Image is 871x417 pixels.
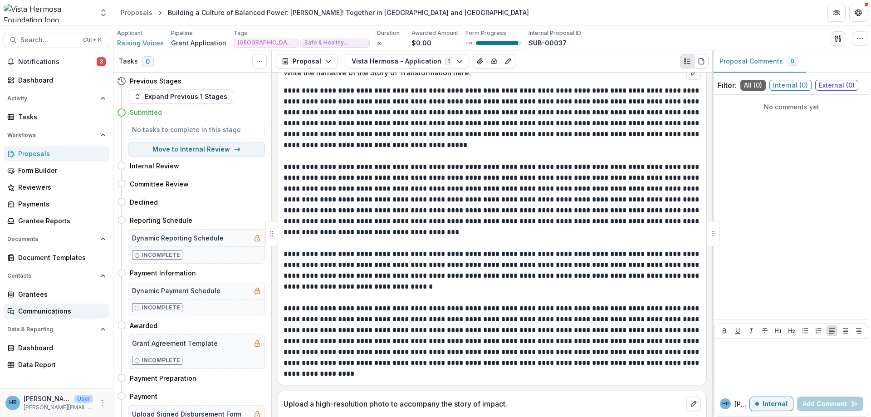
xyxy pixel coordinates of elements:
[377,38,382,48] p: ∞
[4,128,109,142] button: Open Workflows
[740,80,766,91] span: All ( 0 )
[528,38,567,48] p: SUB-00037
[142,56,154,67] span: 0
[252,54,267,69] button: Toggle View Cancelled Tasks
[377,29,400,37] p: Duration
[18,343,102,353] div: Dashboard
[840,325,851,336] button: Align Center
[827,325,837,336] button: Align Left
[749,397,793,411] button: Internal
[130,197,158,207] h4: Declined
[130,108,162,117] h4: Submitted
[119,58,138,65] h3: Tasks
[746,325,757,336] button: Italicize
[171,29,193,37] p: Pipeline
[74,395,93,403] p: User
[501,54,515,69] button: Edit as form
[97,397,108,408] button: More
[4,180,109,195] a: Reviewers
[4,340,109,355] a: Dashboard
[4,269,109,283] button: Open Contacts
[4,54,109,69] button: Notifications3
[117,38,164,48] a: Raising Voices
[4,322,109,337] button: Open Data & Reporting
[132,339,218,348] h5: Grant Agreement Template
[81,35,103,45] div: Ctrl + K
[20,36,78,44] span: Search...
[117,29,142,37] p: Applicant
[4,91,109,106] button: Open Activity
[465,29,506,37] p: Form Progress
[694,54,709,69] button: PDF view
[465,40,472,46] p: 93 %
[132,125,261,134] h5: No tasks to complete in this stage
[800,325,811,336] button: Bullet List
[7,273,97,279] span: Contacts
[128,142,265,157] button: Move to Internal Review
[18,306,102,316] div: Communications
[117,6,533,19] nav: breadcrumb
[130,216,192,225] h4: Reporting Schedule
[276,54,338,69] button: Proposal
[130,392,157,401] h4: Payment
[732,325,743,336] button: Underline
[130,76,181,86] h4: Previous Stages
[130,179,189,189] h4: Committee Review
[18,216,102,226] div: Grantee Reports
[4,304,109,319] a: Communications
[130,373,196,383] h4: Payment Preparation
[128,89,233,104] button: Expand Previous 1 Stages
[9,400,17,406] div: Hannah Roosendaal
[853,325,864,336] button: Align Right
[24,394,71,403] p: [PERSON_NAME]
[168,8,529,17] div: Building a Culture of Balanced Power: [PERSON_NAME]! Together in [GEOGRAPHIC_DATA] and [GEOGRAPHI...
[686,65,701,80] button: edit
[797,397,863,411] button: Add Comment
[132,286,220,295] h5: Dynamic Payment Schedule
[712,50,806,73] button: Proposal Comments
[4,109,109,124] a: Tasks
[815,80,858,91] span: External ( 0 )
[759,325,770,336] button: Strike
[130,321,157,330] h4: Awarded
[786,325,797,336] button: Heading 2
[763,400,788,408] p: Internal
[7,132,97,138] span: Workflows
[97,57,106,66] span: 3
[773,325,783,336] button: Heading 1
[718,102,866,112] p: No comments yet
[769,80,812,91] span: Internal ( 0 )
[4,73,109,88] a: Dashboard
[346,54,469,69] button: Vista Hermosa - Application1
[18,75,102,85] div: Dashboard
[4,250,109,265] a: Document Templates
[234,29,247,37] p: Tags
[7,95,97,102] span: Activity
[18,360,102,369] div: Data Report
[171,38,226,48] p: Grant Application
[130,161,179,171] h4: Internal Review
[827,4,846,22] button: Partners
[284,398,683,409] p: Upload a high-resolution photo to accompany the story of impact.
[4,196,109,211] a: Payments
[411,38,431,48] p: $0.00
[18,112,102,122] div: Tasks
[121,8,152,17] div: Proposals
[284,67,683,78] p: Write the narrative of the Story of Transformation here.
[719,325,730,336] button: Bold
[4,163,109,178] a: Form Builder
[4,33,109,47] button: Search...
[142,356,180,364] p: Incomplete
[4,146,109,161] a: Proposals
[7,326,97,333] span: Data & Reporting
[117,6,156,19] a: Proposals
[4,213,109,228] a: Grantee Reports
[718,80,737,91] p: Filter:
[4,357,109,372] a: Data Report
[849,4,867,22] button: Get Help
[791,58,794,64] span: 0
[132,233,224,243] h5: Dynamic Reporting Schedule
[411,29,458,37] p: Awarded Amount
[680,54,695,69] button: Plaintext view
